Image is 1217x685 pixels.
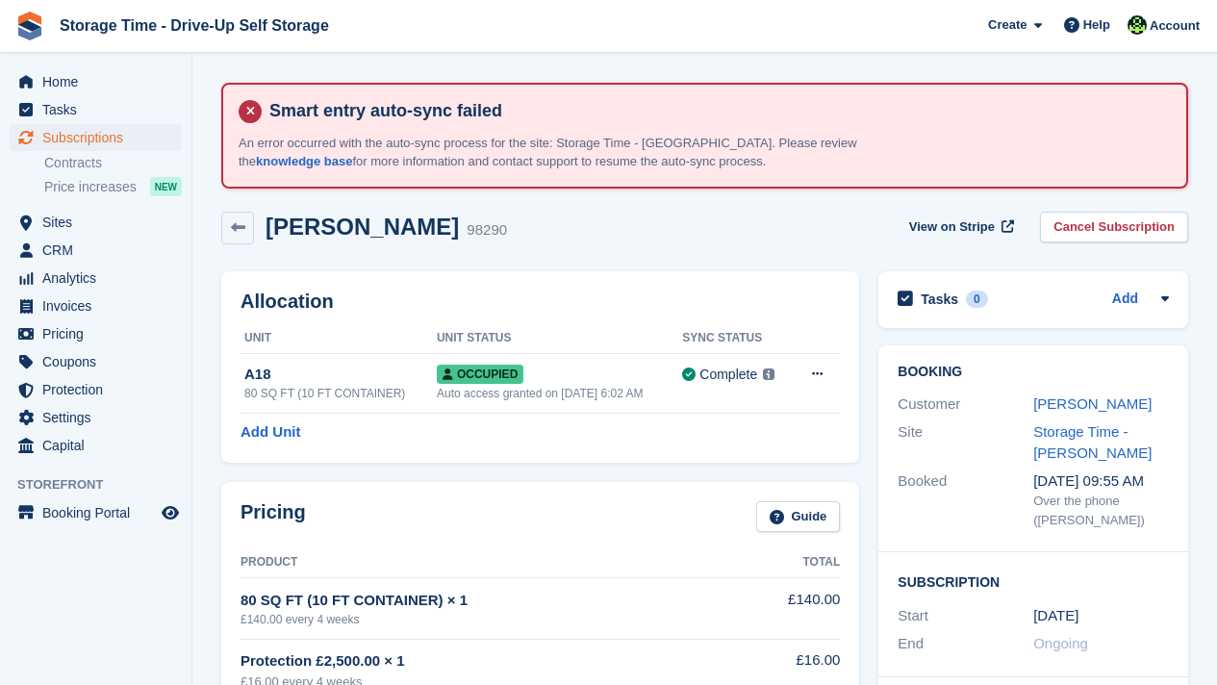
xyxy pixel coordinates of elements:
span: Pricing [42,320,158,347]
span: Price increases [44,178,137,196]
a: View on Stripe [901,212,1018,243]
span: Settings [42,404,158,431]
span: Occupied [437,365,523,384]
span: Storefront [17,475,191,495]
span: Help [1083,15,1110,35]
th: Unit Status [437,323,682,354]
div: A18 [244,364,437,386]
a: menu [10,68,182,95]
span: Create [988,15,1027,35]
span: Protection [42,376,158,403]
div: £140.00 every 4 weeks [241,611,729,628]
div: End [898,633,1033,655]
h2: Allocation [241,291,840,313]
a: menu [10,376,182,403]
th: Unit [241,323,437,354]
p: An error occurred with the auto-sync process for the site: Storage Time - [GEOGRAPHIC_DATA]. Plea... [239,134,912,171]
a: menu [10,124,182,151]
span: Subscriptions [42,124,158,151]
div: Start [898,605,1033,627]
span: Analytics [42,265,158,292]
a: menu [10,432,182,459]
img: icon-info-grey-7440780725fd019a000dd9b08b2336e03edf1995a4989e88bcd33f0948082b44.svg [763,368,774,380]
h2: Tasks [921,291,958,308]
div: 80 SQ FT (10 FT CONTAINER) × 1 [241,590,729,612]
span: Booking Portal [42,499,158,526]
div: 98290 [467,219,507,241]
div: Customer [898,393,1033,416]
a: menu [10,292,182,319]
a: menu [10,209,182,236]
div: Over the phone ([PERSON_NAME]) [1033,492,1169,529]
th: Total [729,547,840,578]
time: 2025-08-04 23:00:00 UTC [1033,605,1078,627]
div: Auto access granted on [DATE] 6:02 AM [437,385,682,402]
span: Sites [42,209,158,236]
a: Cancel Subscription [1040,212,1188,243]
span: Capital [42,432,158,459]
a: menu [10,404,182,431]
h2: [PERSON_NAME] [266,214,459,240]
div: 0 [966,291,988,308]
a: menu [10,265,182,292]
h2: Subscription [898,571,1169,591]
div: [DATE] 09:55 AM [1033,470,1169,493]
a: Add [1112,289,1138,311]
th: Product [241,547,729,578]
span: CRM [42,237,158,264]
a: Preview store [159,501,182,524]
h2: Booking [898,365,1169,380]
a: menu [10,237,182,264]
a: Storage Time - [PERSON_NAME] [1033,423,1152,462]
div: Booked [898,470,1033,530]
a: Guide [756,501,841,533]
span: Coupons [42,348,158,375]
td: £140.00 [729,578,840,639]
div: Site [898,421,1033,465]
a: menu [10,96,182,123]
a: Storage Time - Drive-Up Self Storage [52,10,337,41]
div: Protection £2,500.00 × 1 [241,650,729,672]
span: Account [1150,16,1200,36]
div: 80 SQ FT (10 FT CONTAINER) [244,385,437,402]
span: Ongoing [1033,635,1088,651]
a: Price increases NEW [44,176,182,197]
span: Invoices [42,292,158,319]
div: NEW [150,177,182,196]
a: [PERSON_NAME] [1033,395,1152,412]
h2: Pricing [241,501,306,533]
a: menu [10,320,182,347]
a: menu [10,499,182,526]
a: knowledge base [256,154,352,168]
th: Sync Status [682,323,792,354]
img: Laaibah Sarwar [1128,15,1147,35]
img: stora-icon-8386f47178a22dfd0bd8f6a31ec36ba5ce8667c1dd55bd0f319d3a0aa187defe.svg [15,12,44,40]
span: Tasks [42,96,158,123]
a: Add Unit [241,421,300,444]
span: Home [42,68,158,95]
span: View on Stripe [909,217,995,237]
a: menu [10,348,182,375]
h4: Smart entry auto-sync failed [262,100,1171,122]
div: Complete [699,365,757,385]
a: Contracts [44,154,182,172]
